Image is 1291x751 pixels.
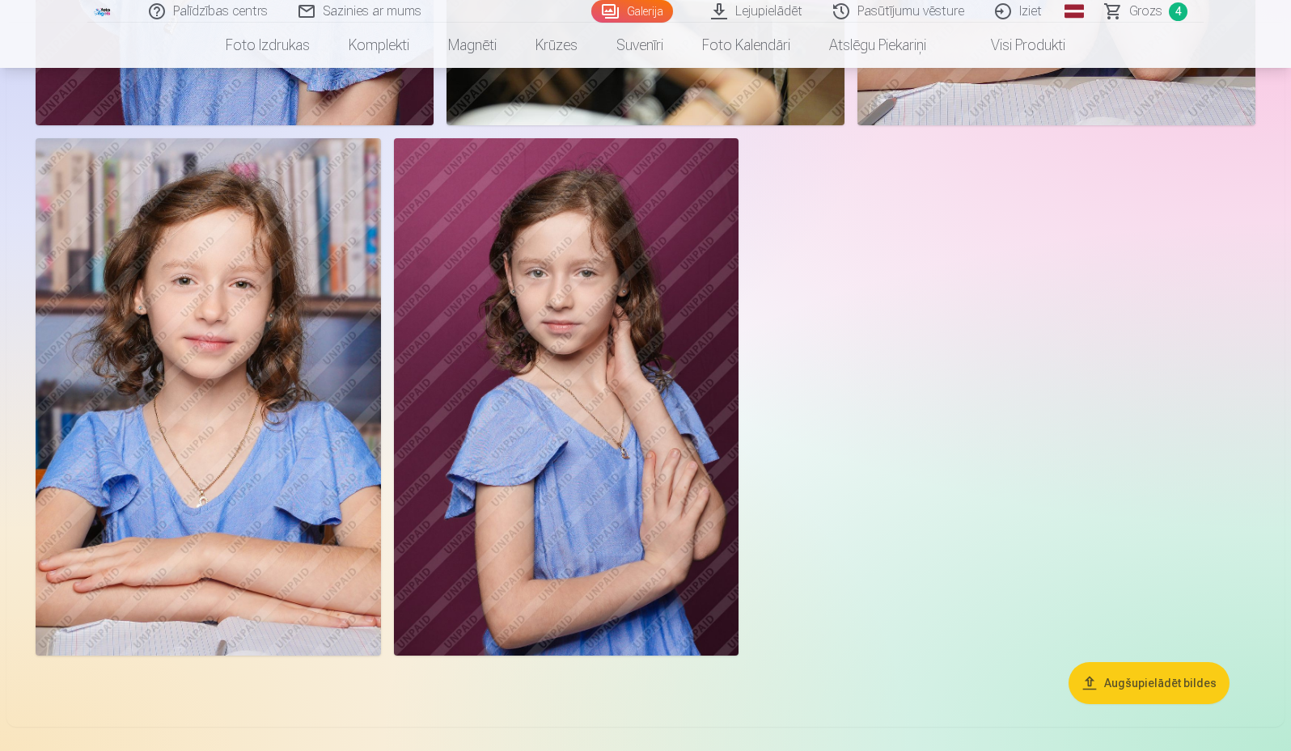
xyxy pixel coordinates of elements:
span: Grozs [1129,2,1162,21]
button: Augšupielādēt bildes [1069,662,1230,704]
a: Magnēti [429,23,516,68]
a: Foto izdrukas [206,23,329,68]
a: Krūzes [516,23,597,68]
a: Atslēgu piekariņi [810,23,946,68]
a: Komplekti [329,23,429,68]
a: Suvenīri [597,23,683,68]
a: Visi produkti [946,23,1085,68]
a: Foto kalendāri [683,23,810,68]
img: /fa1 [94,6,112,16]
span: 4 [1169,2,1187,21]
